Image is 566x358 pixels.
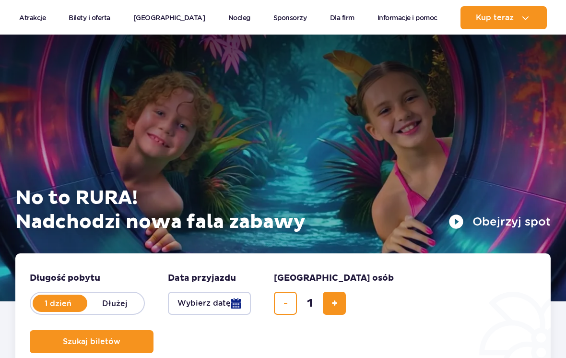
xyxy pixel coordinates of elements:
[228,6,250,29] a: Nocleg
[30,330,153,353] button: Szukaj biletów
[133,6,205,29] a: [GEOGRAPHIC_DATA]
[273,6,307,29] a: Sponsorzy
[69,6,110,29] a: Bilety i oferta
[15,186,551,234] h1: No to RURA! Nadchodzi nowa fala zabawy
[448,214,551,229] button: Obejrzyj spot
[476,13,514,22] span: Kup teraz
[63,337,120,346] span: Szukaj biletów
[377,6,437,29] a: Informacje i pomoc
[323,292,346,315] button: dodaj bilet
[87,293,142,313] label: Dłużej
[274,292,297,315] button: usuń bilet
[298,292,321,315] input: liczba biletów
[168,273,236,284] span: Data przyjazdu
[460,6,547,29] button: Kup teraz
[168,292,251,315] button: Wybierz datę
[30,273,100,284] span: Długość pobytu
[19,6,46,29] a: Atrakcje
[330,6,354,29] a: Dla firm
[274,273,394,284] span: [GEOGRAPHIC_DATA] osób
[31,293,85,313] label: 1 dzień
